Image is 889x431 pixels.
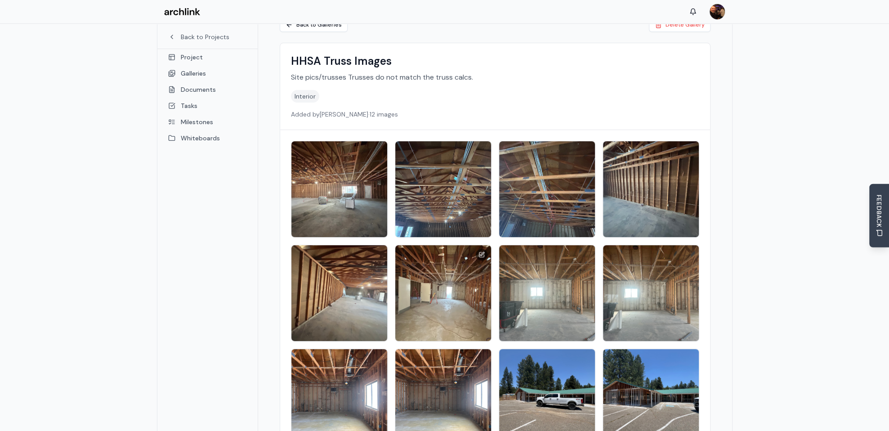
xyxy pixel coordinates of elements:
a: Galleries [157,65,258,81]
button: Delete Gallery [649,18,710,32]
a: Project [157,49,258,65]
a: Whiteboards [157,130,258,146]
a: Milestones [157,114,258,130]
a: Back to Projects [168,32,247,41]
p: Site pics/trusses Trusses do not match the truss calcs. [291,72,699,83]
img: MARC JONES [710,4,725,19]
span: FEEDBACK [875,195,884,228]
a: Documents [157,81,258,98]
a: Tasks [157,98,258,114]
span: Interior [291,90,319,103]
img: Archlink [164,8,200,16]
h1: HHSA Truss Images [291,54,699,68]
button: Send Feedback [869,184,889,247]
div: Added by [PERSON_NAME] · 12 images [291,110,699,119]
a: Back to Galleries [280,18,348,32]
